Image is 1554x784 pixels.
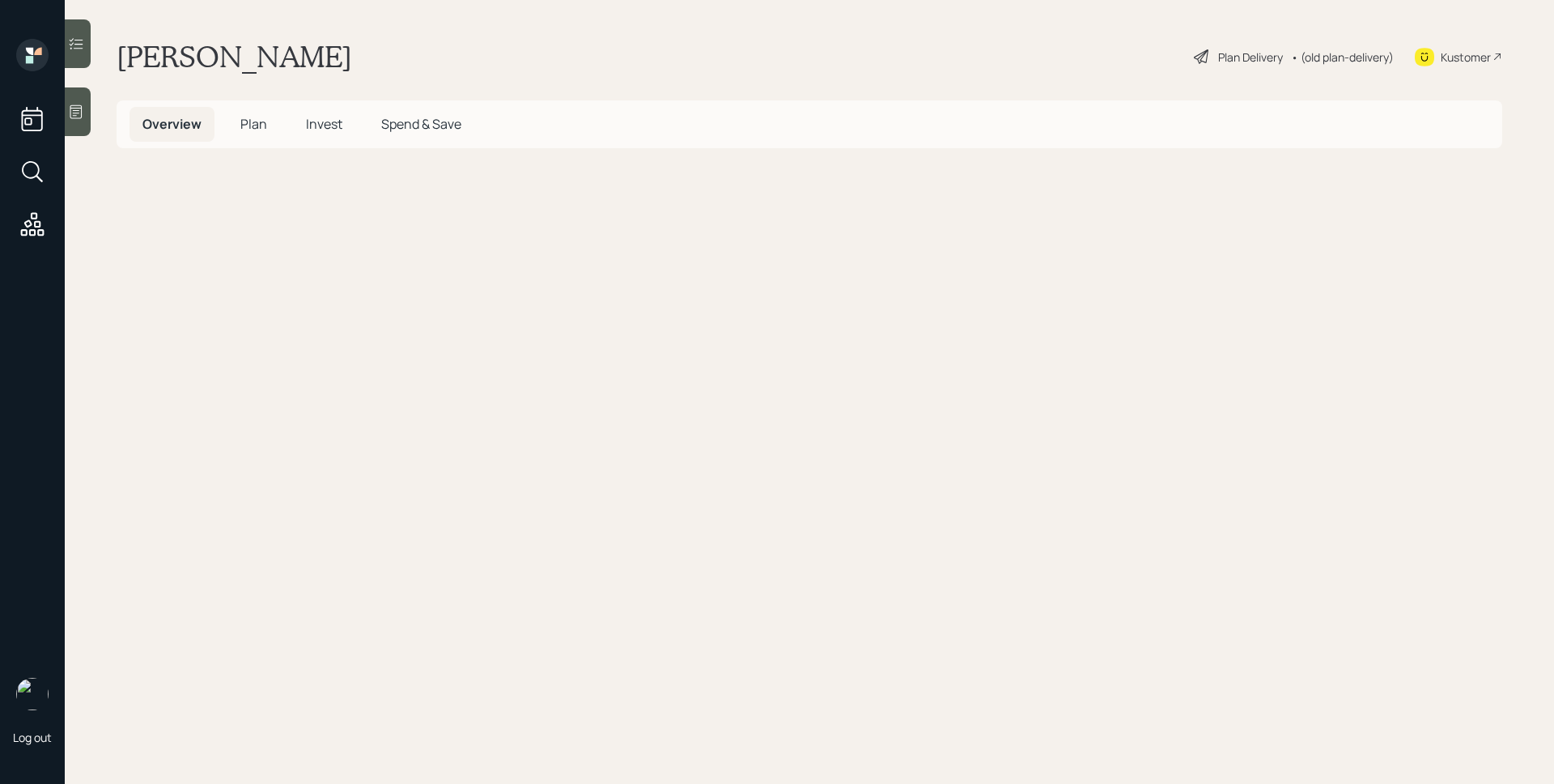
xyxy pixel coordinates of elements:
img: james-distasi-headshot.png [16,678,49,710]
div: Kustomer [1441,49,1491,66]
div: • (old plan-delivery) [1291,49,1394,66]
span: Spend & Save [381,115,461,133]
span: Invest [306,115,342,133]
div: Log out [13,730,52,745]
span: Plan [240,115,267,133]
h1: [PERSON_NAME] [117,39,352,75]
div: Plan Delivery [1218,49,1283,66]
span: Overview [142,115,202,133]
